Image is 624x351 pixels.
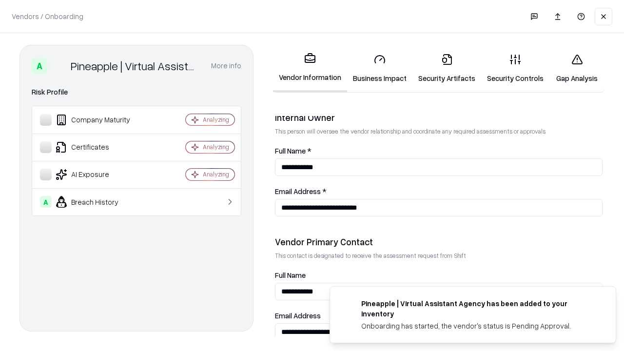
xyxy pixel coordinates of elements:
label: Email Address * [275,188,603,195]
a: Security Controls [481,46,549,91]
p: This contact is designated to receive the assessment request from Shift [275,252,603,260]
div: A [40,196,52,208]
p: This person will oversee the vendor relationship and coordinate any required assessments or appro... [275,127,603,136]
p: Vendors / Onboarding [12,11,83,21]
div: Pineapple | Virtual Assistant Agency [71,58,199,74]
label: Email Address [275,312,603,319]
a: Security Artifacts [412,46,481,91]
div: Onboarding has started, the vendor's status is Pending Approval. [361,321,592,331]
a: Vendor Information [273,45,347,92]
div: Vendor Primary Contact [275,236,603,248]
div: Analyzing [203,143,229,151]
a: Gap Analysis [549,46,604,91]
button: More info [211,57,241,75]
div: Certificates [40,141,156,153]
div: Risk Profile [32,86,241,98]
div: Analyzing [203,116,229,124]
div: AI Exposure [40,169,156,180]
div: Analyzing [203,170,229,178]
img: trypineapple.com [342,298,353,310]
label: Full Name * [275,147,603,155]
a: Business Impact [347,46,412,91]
div: Pineapple | Virtual Assistant Agency has been added to your inventory [361,298,592,319]
div: Breach History [40,196,156,208]
img: Pineapple | Virtual Assistant Agency [51,58,67,74]
div: Company Maturity [40,114,156,126]
label: Full Name [275,272,603,279]
div: Internal Owner [275,112,603,123]
div: A [32,58,47,74]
